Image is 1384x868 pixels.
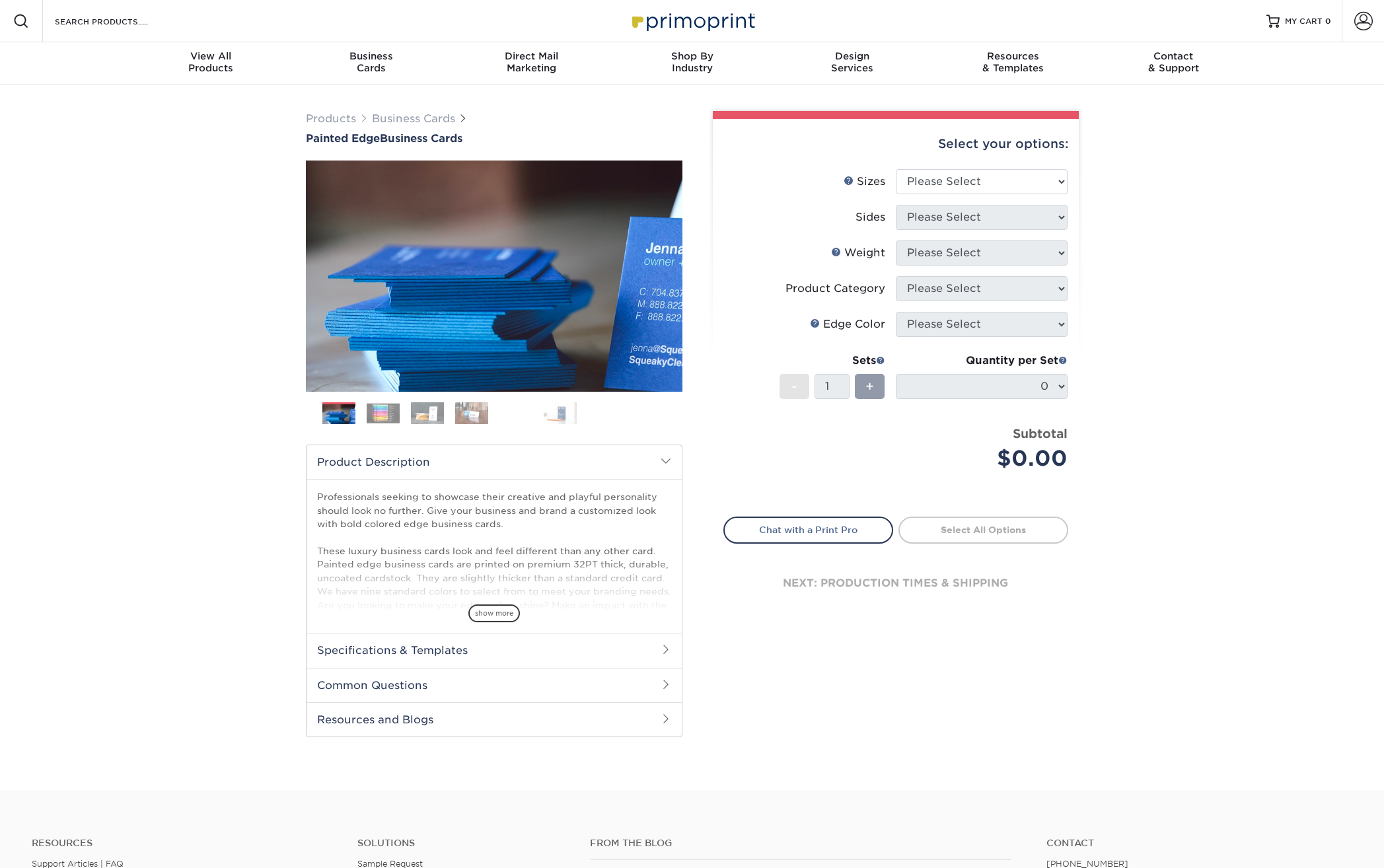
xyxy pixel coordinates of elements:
span: Direct Mail [451,50,612,62]
div: next: production times & shipping [723,544,1068,623]
div: Select your options: [723,119,1068,169]
input: SEARCH PRODUCTS..... [54,13,182,29]
h4: Solutions [357,838,570,849]
div: Quantity per Set [896,353,1068,369]
div: Products [131,50,291,74]
a: BusinessCards [291,42,451,85]
a: Chat with a Print Pro [723,517,893,543]
img: Painted Edge 01 [306,88,682,464]
h2: Product Description [307,445,682,479]
div: Edge Color [810,316,885,332]
div: Industry [612,50,772,74]
img: Business Cards 05 [499,397,532,430]
span: Contact [1093,50,1254,62]
a: Products [306,112,356,125]
span: + [865,377,874,396]
a: Painted EdgeBusiness Cards [306,132,682,145]
span: 0 [1325,17,1331,26]
span: Painted Edge [306,132,380,145]
a: DesignServices [772,42,933,85]
div: Marketing [451,50,612,74]
div: Sizes [844,174,885,190]
a: Select All Options [898,517,1068,543]
span: Resources [933,50,1093,62]
span: Business [291,50,451,62]
div: & Templates [933,50,1093,74]
span: View All [131,50,291,62]
a: View AllProducts [131,42,291,85]
div: & Support [1093,50,1254,74]
h4: Resources [32,838,338,849]
div: Sets [780,353,885,369]
p: Professionals seeking to showcase their creative and playful personality should look no further. ... [317,490,671,746]
img: Business Cards 08 [632,397,665,430]
span: MY CART [1285,16,1323,27]
img: Business Cards 03 [411,402,444,425]
img: Business Cards 04 [455,402,488,425]
a: Contact [1046,838,1352,849]
a: Contact& Support [1093,42,1254,85]
img: Business Cards 06 [544,402,577,425]
h4: From the Blog [590,838,1010,849]
div: $0.00 [906,443,1068,474]
a: Direct MailMarketing [451,42,612,85]
span: show more [468,604,520,622]
div: Sides [856,209,885,225]
span: Design [772,50,933,62]
span: - [791,377,797,396]
div: Product Category [785,281,885,297]
h1: Business Cards [306,132,682,145]
span: Shop By [612,50,772,62]
div: Weight [831,245,885,261]
a: Resources& Templates [933,42,1093,85]
h2: Resources and Blogs [307,702,682,737]
a: Shop ByIndustry [612,42,772,85]
div: Services [772,50,933,74]
img: Primoprint [626,7,758,35]
img: Business Cards 01 [322,398,355,431]
img: Business Cards 02 [367,403,400,423]
h2: Specifications & Templates [307,633,682,667]
div: Cards [291,50,451,74]
img: Business Cards 07 [588,397,621,430]
h2: Common Questions [307,668,682,702]
a: Business Cards [372,112,455,125]
strong: Subtotal [1013,426,1068,441]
